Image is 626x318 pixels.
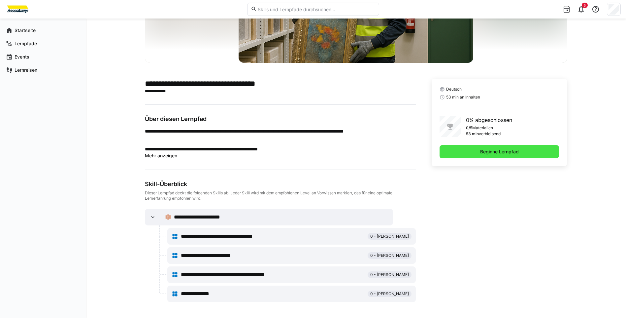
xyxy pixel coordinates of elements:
[446,95,480,100] span: 53 min an Inhalten
[479,148,520,155] span: Beginne Lernpfad
[370,234,409,239] span: 0 - [PERSON_NAME]
[479,131,501,137] p: verbleibend
[370,291,409,297] span: 0 - [PERSON_NAME]
[466,131,479,137] p: 53 min
[145,180,416,188] div: Skill-Überblick
[370,272,409,277] span: 0 - [PERSON_NAME]
[446,87,462,92] span: Deutsch
[145,115,416,123] h3: Über diesen Lernpfad
[440,145,559,158] button: Beginne Lernpfad
[472,125,493,131] p: Materialien
[466,125,472,131] p: 0/5
[466,116,512,124] p: 0% abgeschlossen
[370,253,409,258] span: 0 - [PERSON_NAME]
[145,190,416,201] div: Dieser Lernpfad deckt die folgenden Skills ab. Jeder Skill wird mit dem empfohlenen Level an Vorw...
[584,3,586,7] span: 5
[145,153,177,158] span: Mehr anzeigen
[257,6,375,12] input: Skills und Lernpfade durchsuchen…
